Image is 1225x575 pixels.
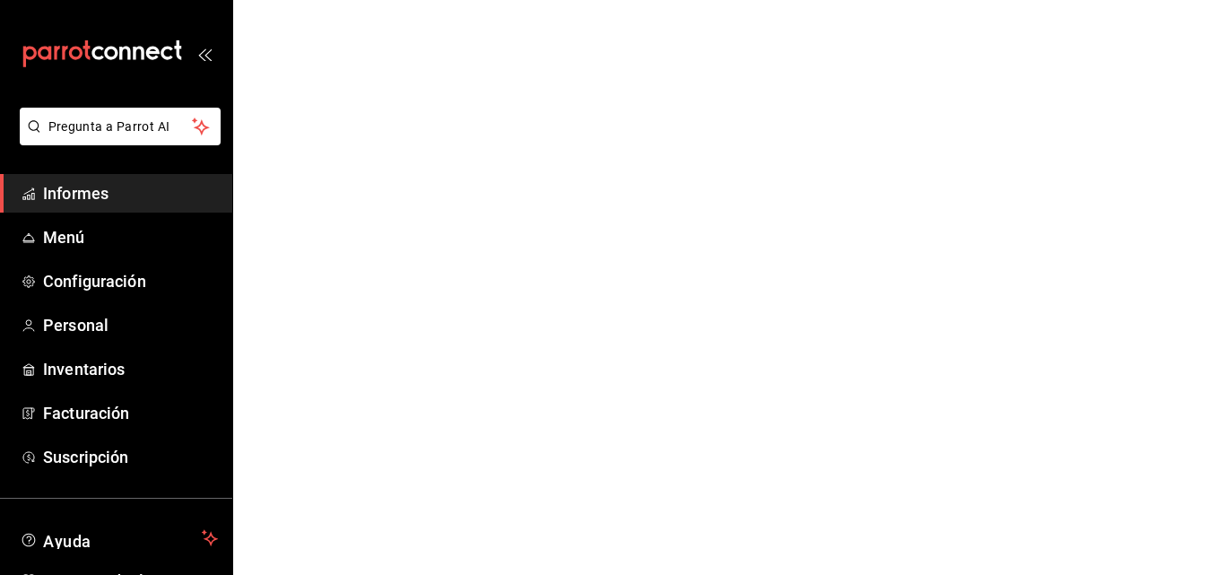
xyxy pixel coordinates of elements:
[43,404,129,423] font: Facturación
[20,108,221,145] button: Pregunta a Parrot AI
[48,119,170,134] font: Pregunta a Parrot AI
[43,272,146,291] font: Configuración
[43,228,85,247] font: Menú
[43,184,109,203] font: Informes
[43,316,109,335] font: Personal
[197,47,212,61] button: abrir_cajón_menú
[43,360,125,379] font: Inventarios
[43,448,128,466] font: Suscripción
[13,130,221,149] a: Pregunta a Parrot AI
[43,532,91,551] font: Ayuda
